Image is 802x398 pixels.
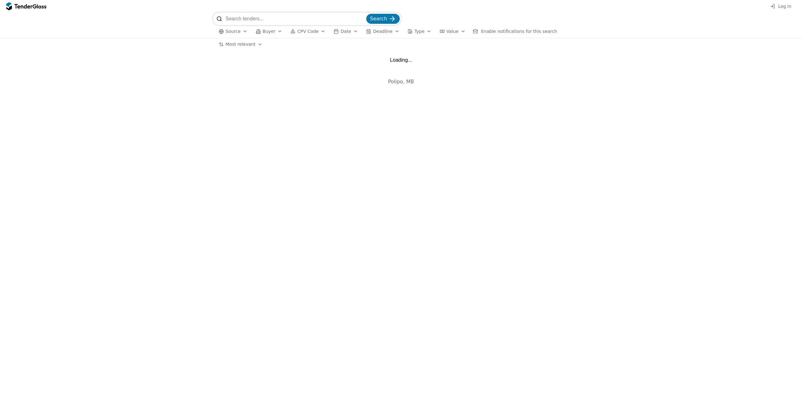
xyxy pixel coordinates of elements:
[437,28,468,35] button: Value
[216,28,250,35] button: Source
[288,28,328,35] button: CPV Code
[341,29,351,34] span: Date
[405,28,434,35] button: Type
[331,28,360,35] button: Date
[481,29,557,34] span: Enable notifications for this search
[366,14,400,24] button: Search
[471,28,559,35] button: Enable notifications for this search
[390,57,412,63] div: Loading...
[373,29,393,34] span: Deadline
[297,29,319,34] span: CPV Code
[226,29,241,34] span: Source
[226,13,365,25] input: Search tenders...
[364,28,402,35] button: Deadline
[263,29,275,34] span: Buyer
[446,29,458,34] span: Value
[414,29,424,34] span: Type
[778,4,791,9] span: Log in
[768,3,793,10] button: Log in
[253,28,285,35] button: Buyer
[370,16,387,22] span: Search
[388,79,414,85] span: Polipo, MB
